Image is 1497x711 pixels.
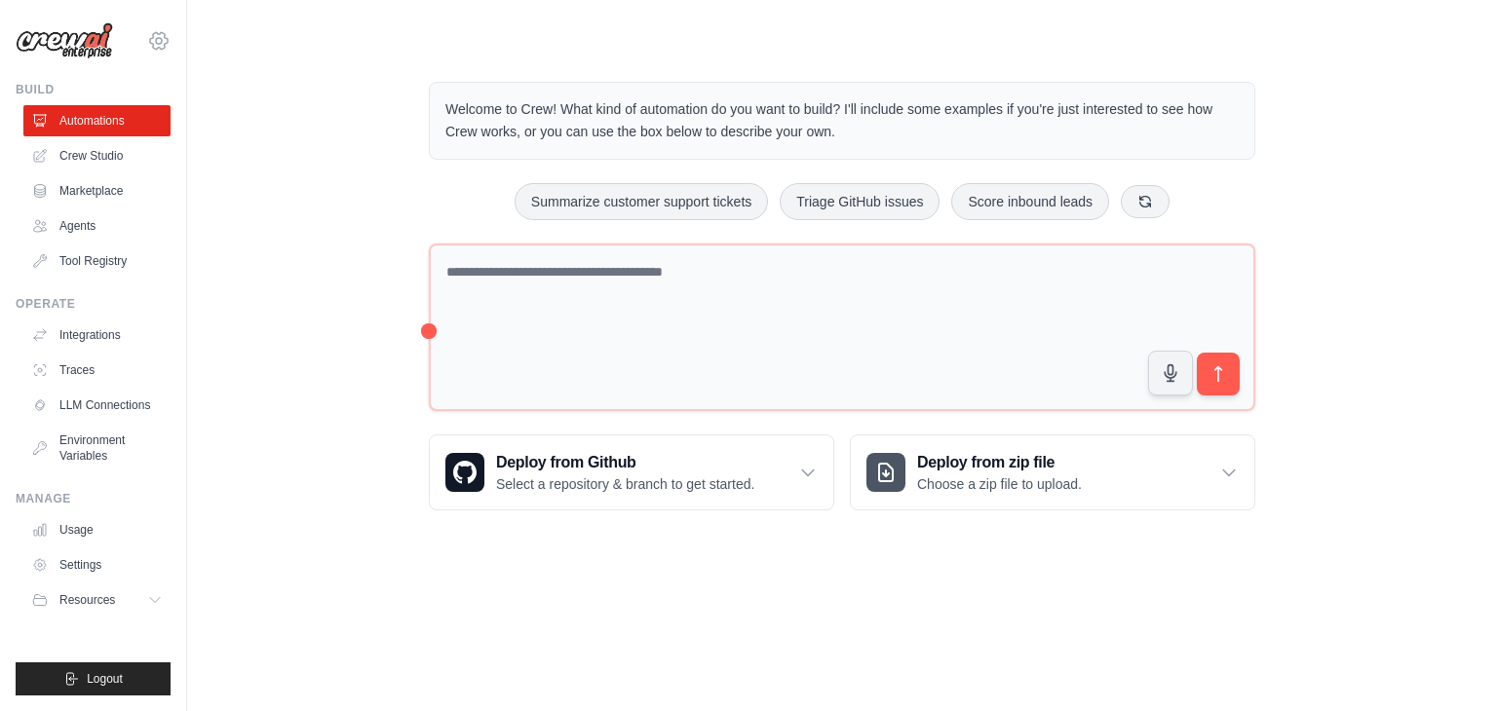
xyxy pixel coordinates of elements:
[16,296,171,312] div: Operate
[87,671,123,687] span: Logout
[951,183,1109,220] button: Score inbound leads
[23,584,171,616] button: Resources
[16,662,171,695] button: Logout
[23,390,171,421] a: LLM Connections
[23,514,171,545] a: Usage
[16,82,171,97] div: Build
[16,22,113,59] img: Logo
[23,175,171,206] a: Marketplace
[496,474,754,494] p: Select a repository & branch to get started.
[917,451,1082,474] h3: Deploy from zip file
[917,474,1082,494] p: Choose a zip file to upload.
[496,451,754,474] h3: Deploy from Github
[59,592,115,608] span: Resources
[445,98,1239,143] p: Welcome to Crew! What kind of automation do you want to build? I'll include some examples if you'...
[23,355,171,386] a: Traces
[23,319,171,351] a: Integrations
[23,105,171,136] a: Automations
[23,210,171,242] a: Agents
[23,425,171,471] a: Environment Variables
[1125,558,1427,584] h3: Create an automation
[23,245,171,277] a: Tool Registry
[23,549,171,580] a: Settings
[780,183,940,220] button: Triage GitHub issues
[1125,592,1427,655] p: Describe the automation you want to build, select an example option, or use the microphone to spe...
[16,491,171,506] div: Manage
[1438,533,1452,547] button: Close walkthrough
[1139,537,1179,551] span: Step 1
[23,140,171,171] a: Crew Studio
[515,183,768,220] button: Summarize customer support tickets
